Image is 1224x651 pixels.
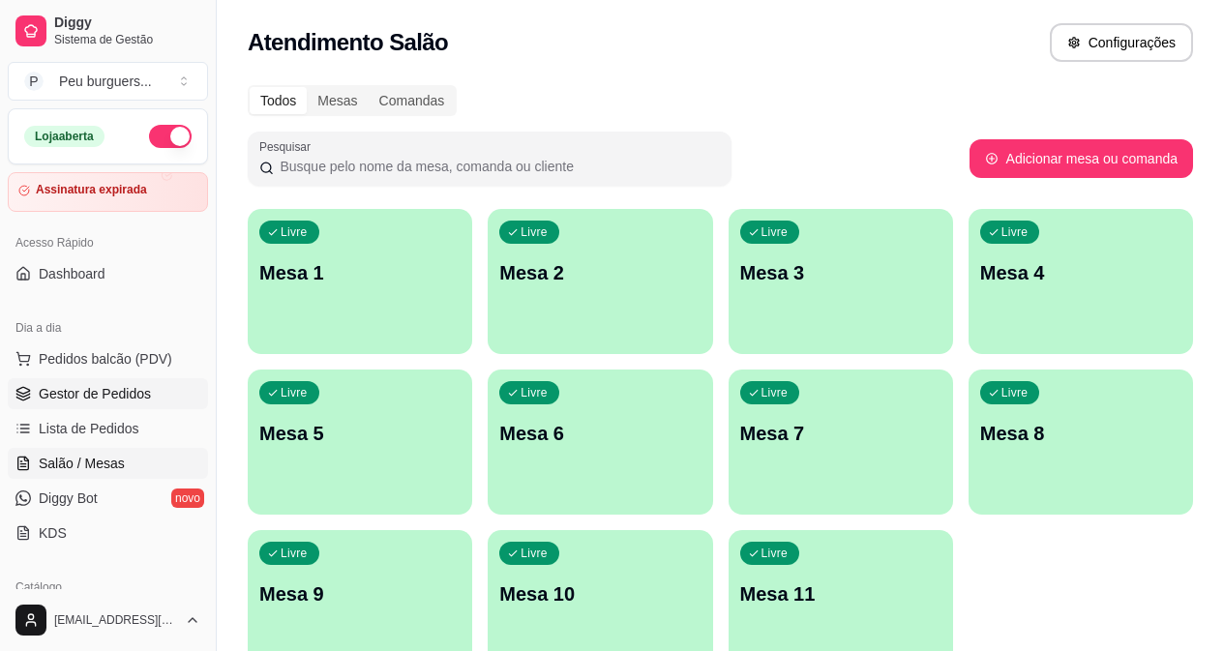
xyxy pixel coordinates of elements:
[259,138,317,155] label: Pesquisar
[740,580,941,607] p: Mesa 11
[248,370,472,515] button: LivreMesa 5
[8,172,208,212] a: Assinatura expirada
[8,572,208,603] div: Catálogo
[259,580,461,607] p: Mesa 9
[970,139,1193,178] button: Adicionar mesa ou comanda
[8,413,208,444] a: Lista de Pedidos
[969,370,1193,515] button: LivreMesa 8
[24,126,104,147] div: Loja aberta
[36,183,147,197] article: Assinatura expirada
[488,370,712,515] button: LivreMesa 6
[499,580,701,607] p: Mesa 10
[761,385,789,400] p: Livre
[307,87,368,114] div: Mesas
[8,448,208,479] a: Salão / Mesas
[521,224,548,240] p: Livre
[8,483,208,514] a: Diggy Botnovo
[969,209,1193,354] button: LivreMesa 4
[274,157,720,176] input: Pesquisar
[729,370,953,515] button: LivreMesa 7
[980,259,1181,286] p: Mesa 4
[521,385,548,400] p: Livre
[24,72,44,91] span: P
[369,87,456,114] div: Comandas
[980,420,1181,447] p: Mesa 8
[8,518,208,548] a: KDS
[8,258,208,289] a: Dashboard
[8,8,208,54] a: DiggySistema de Gestão
[248,27,448,58] h2: Atendimento Salão
[54,15,200,32] span: Diggy
[281,224,308,240] p: Livre
[8,312,208,343] div: Dia a dia
[499,420,701,447] p: Mesa 6
[39,488,98,508] span: Diggy Bot
[39,264,105,283] span: Dashboard
[39,454,125,473] span: Salão / Mesas
[250,87,307,114] div: Todos
[729,209,953,354] button: LivreMesa 3
[39,419,139,438] span: Lista de Pedidos
[1050,23,1193,62] button: Configurações
[259,259,461,286] p: Mesa 1
[1001,385,1029,400] p: Livre
[521,546,548,561] p: Livre
[54,32,200,47] span: Sistema de Gestão
[8,62,208,101] button: Select a team
[488,209,712,354] button: LivreMesa 2
[259,420,461,447] p: Mesa 5
[740,259,941,286] p: Mesa 3
[281,385,308,400] p: Livre
[8,227,208,258] div: Acesso Rápido
[59,72,152,91] div: Peu burguers ...
[149,125,192,148] button: Alterar Status
[761,546,789,561] p: Livre
[740,420,941,447] p: Mesa 7
[1001,224,1029,240] p: Livre
[499,259,701,286] p: Mesa 2
[8,378,208,409] a: Gestor de Pedidos
[281,546,308,561] p: Livre
[8,597,208,643] button: [EMAIL_ADDRESS][DOMAIN_NAME]
[39,384,151,403] span: Gestor de Pedidos
[39,349,172,369] span: Pedidos balcão (PDV)
[54,612,177,628] span: [EMAIL_ADDRESS][DOMAIN_NAME]
[39,523,67,543] span: KDS
[761,224,789,240] p: Livre
[248,209,472,354] button: LivreMesa 1
[8,343,208,374] button: Pedidos balcão (PDV)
